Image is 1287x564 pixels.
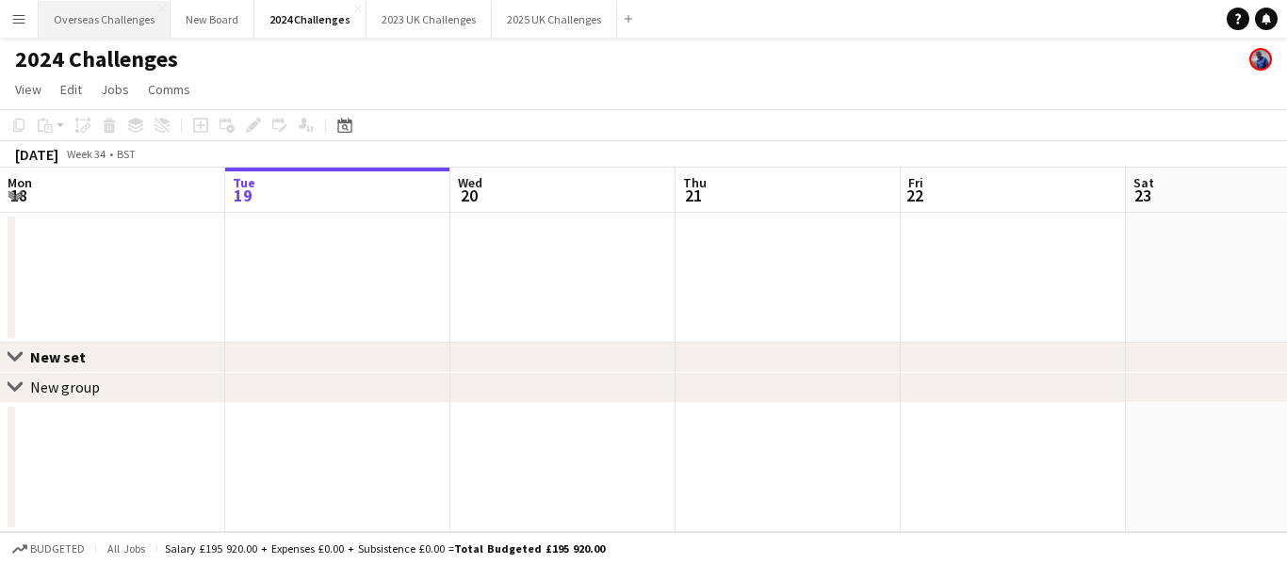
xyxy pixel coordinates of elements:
[62,147,109,161] span: Week 34
[908,174,923,191] span: Fri
[254,1,367,38] button: 2024 Challenges
[367,1,492,38] button: 2023 UK Challenges
[30,378,100,396] div: New group
[9,539,88,559] button: Budgeted
[165,541,605,556] div: Salary £195 920.00 + Expenses £0.00 + Subsistence £0.00 =
[683,174,707,191] span: Thu
[458,174,482,191] span: Wed
[93,77,137,102] a: Jobs
[101,81,129,98] span: Jobs
[8,77,49,102] a: View
[1249,48,1272,71] app-user-avatar: Andy Baker
[680,185,707,206] span: 21
[492,1,617,38] button: 2025 UK Challenges
[454,541,605,556] span: Total Budgeted £195 920.00
[60,81,82,98] span: Edit
[104,541,149,556] span: All jobs
[15,81,41,98] span: View
[171,1,254,38] button: New Board
[53,77,90,102] a: Edit
[8,174,32,191] span: Mon
[1133,174,1154,191] span: Sat
[230,185,255,206] span: 19
[148,81,190,98] span: Comms
[15,45,178,73] h1: 2024 Challenges
[39,1,171,38] button: Overseas Challenges
[140,77,198,102] a: Comms
[905,185,923,206] span: 22
[5,185,32,206] span: 18
[455,185,482,206] span: 20
[233,174,255,191] span: Tue
[30,347,101,366] div: New set
[117,147,136,161] div: BST
[30,542,85,556] span: Budgeted
[15,145,58,164] div: [DATE]
[1131,185,1154,206] span: 23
